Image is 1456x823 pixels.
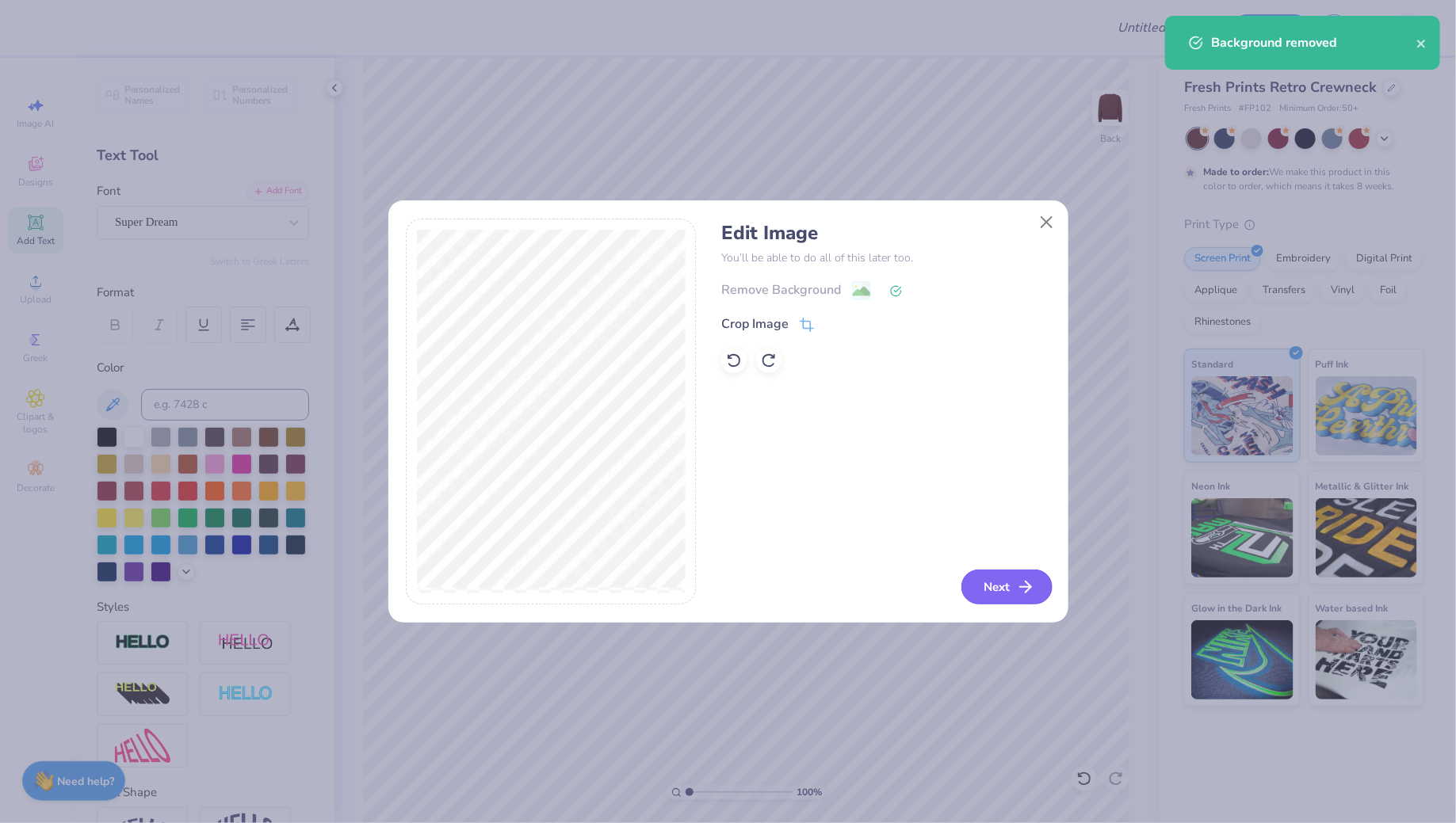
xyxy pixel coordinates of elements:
button: Close [1031,208,1061,238]
p: You’ll be able to do all of this later too. [721,250,1050,266]
h4: Edit Image [721,222,1050,245]
div: Background removed [1211,33,1416,52]
button: close [1416,33,1427,52]
button: Next [961,570,1053,604]
div: Crop Image [721,314,789,333]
